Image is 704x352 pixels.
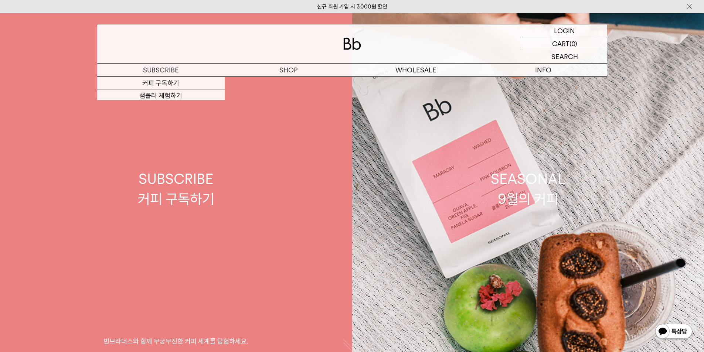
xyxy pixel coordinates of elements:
a: 커피 구독하기 [97,77,225,89]
p: (0) [569,37,577,50]
img: 카카오톡 채널 1:1 채팅 버튼 [654,323,693,341]
a: LOGIN [522,24,607,37]
a: 신규 회원 가입 시 3,000원 할인 [317,3,387,10]
p: LOGIN [554,24,575,37]
a: 샘플러 체험하기 [97,89,225,102]
p: SEARCH [551,50,578,63]
div: SEASONAL 9월의 커피 [491,169,565,208]
a: CART (0) [522,37,607,50]
p: INFO [480,64,607,76]
a: SHOP [225,64,352,76]
a: SUBSCRIBE [97,64,225,76]
p: WHOLESALE [352,64,480,76]
img: 로고 [343,38,361,50]
p: CART [552,37,569,50]
div: SUBSCRIBE 커피 구독하기 [138,169,214,208]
